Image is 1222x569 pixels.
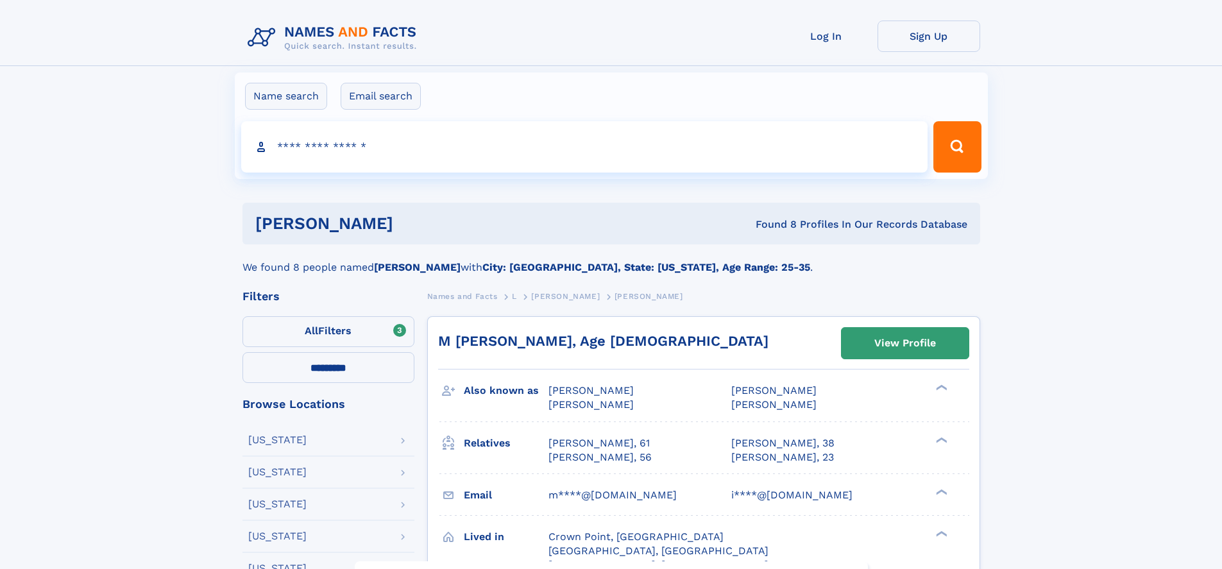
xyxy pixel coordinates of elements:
[842,328,969,359] a: View Profile
[512,288,517,304] a: L
[731,450,834,464] a: [PERSON_NAME], 23
[874,328,936,358] div: View Profile
[464,380,548,402] h3: Also known as
[548,398,634,411] span: [PERSON_NAME]
[305,325,318,337] span: All
[241,121,928,173] input: search input
[548,436,650,450] a: [PERSON_NAME], 61
[731,384,817,396] span: [PERSON_NAME]
[464,526,548,548] h3: Lived in
[531,288,600,304] a: [PERSON_NAME]
[615,292,683,301] span: [PERSON_NAME]
[482,261,810,273] b: City: [GEOGRAPHIC_DATA], State: [US_STATE], Age Range: 25-35
[933,488,948,496] div: ❯
[933,121,981,173] button: Search Button
[464,484,548,506] h3: Email
[248,435,307,445] div: [US_STATE]
[242,244,980,275] div: We found 8 people named with .
[878,21,980,52] a: Sign Up
[731,436,835,450] a: [PERSON_NAME], 38
[574,217,967,232] div: Found 8 Profiles In Our Records Database
[374,261,461,273] b: [PERSON_NAME]
[255,216,575,232] h1: [PERSON_NAME]
[341,83,421,110] label: Email search
[248,531,307,541] div: [US_STATE]
[512,292,517,301] span: L
[548,545,768,557] span: [GEOGRAPHIC_DATA], [GEOGRAPHIC_DATA]
[531,292,600,301] span: [PERSON_NAME]
[438,333,768,349] a: M [PERSON_NAME], Age [DEMOGRAPHIC_DATA]
[548,450,652,464] a: [PERSON_NAME], 56
[464,432,548,454] h3: Relatives
[427,288,498,304] a: Names and Facts
[731,398,817,411] span: [PERSON_NAME]
[242,398,414,410] div: Browse Locations
[548,531,724,543] span: Crown Point, [GEOGRAPHIC_DATA]
[933,529,948,538] div: ❯
[245,83,327,110] label: Name search
[242,21,427,55] img: Logo Names and Facts
[248,499,307,509] div: [US_STATE]
[933,384,948,392] div: ❯
[548,384,634,396] span: [PERSON_NAME]
[933,436,948,444] div: ❯
[242,291,414,302] div: Filters
[248,467,307,477] div: [US_STATE]
[242,316,414,347] label: Filters
[775,21,878,52] a: Log In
